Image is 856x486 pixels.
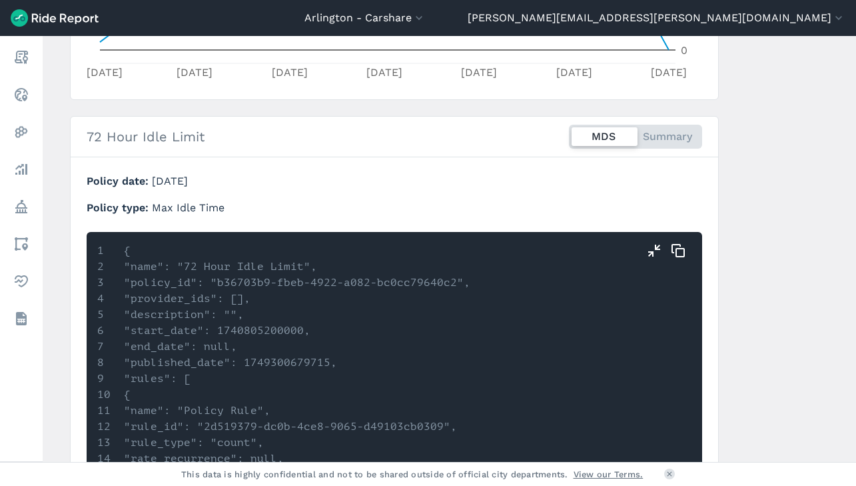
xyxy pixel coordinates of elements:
[97,419,544,435] li: "rule_id": "2d519379-dc0b-4ce8-9065-d49103cb0309",
[9,120,33,144] a: Heatmaps
[651,66,687,79] tspan: [DATE]
[152,175,188,187] span: [DATE]
[87,127,205,147] h2: 72 Hour Idle Limit
[468,10,845,26] button: [PERSON_NAME][EMAIL_ADDRESS][PERSON_NAME][DOMAIN_NAME]
[461,66,497,79] tspan: [DATE]
[97,403,544,419] li: "name": "Policy Rule",
[304,10,426,26] button: Arlington - Carshare
[97,339,544,355] li: "end_date": null,
[9,269,33,293] a: Health
[9,157,33,181] a: Analyze
[9,307,33,331] a: Datasets
[97,355,544,371] li: "published_date": 1749300679715,
[9,45,33,69] a: Report
[9,232,33,256] a: Areas
[87,201,152,214] span: Policy type
[271,66,307,79] tspan: [DATE]
[366,66,402,79] tspan: [DATE]
[556,66,592,79] tspan: [DATE]
[97,243,544,259] li: {
[97,435,544,451] li: "rule_type": "count",
[152,201,224,214] span: Max Idle Time
[97,275,544,291] li: "policy_id": "b36703b9-fbeb-4922-a082-bc0cc79640c2",
[87,175,152,187] span: Policy date
[97,323,544,339] li: "start_date": 1740805200000,
[97,307,544,323] li: "description": "",
[97,371,544,387] li: "rules": [
[11,9,99,27] img: Ride Report
[97,259,544,275] li: "name": "72 Hour Idle Limit",
[9,83,33,107] a: Realtime
[97,387,544,403] li: {
[177,66,213,79] tspan: [DATE]
[681,44,687,57] tspan: 0
[86,66,122,79] tspan: [DATE]
[9,195,33,219] a: Policy
[574,468,643,481] a: View our Terms.
[97,451,544,467] li: "rate_recurrence": null,
[97,291,544,307] li: "provider_ids": [],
